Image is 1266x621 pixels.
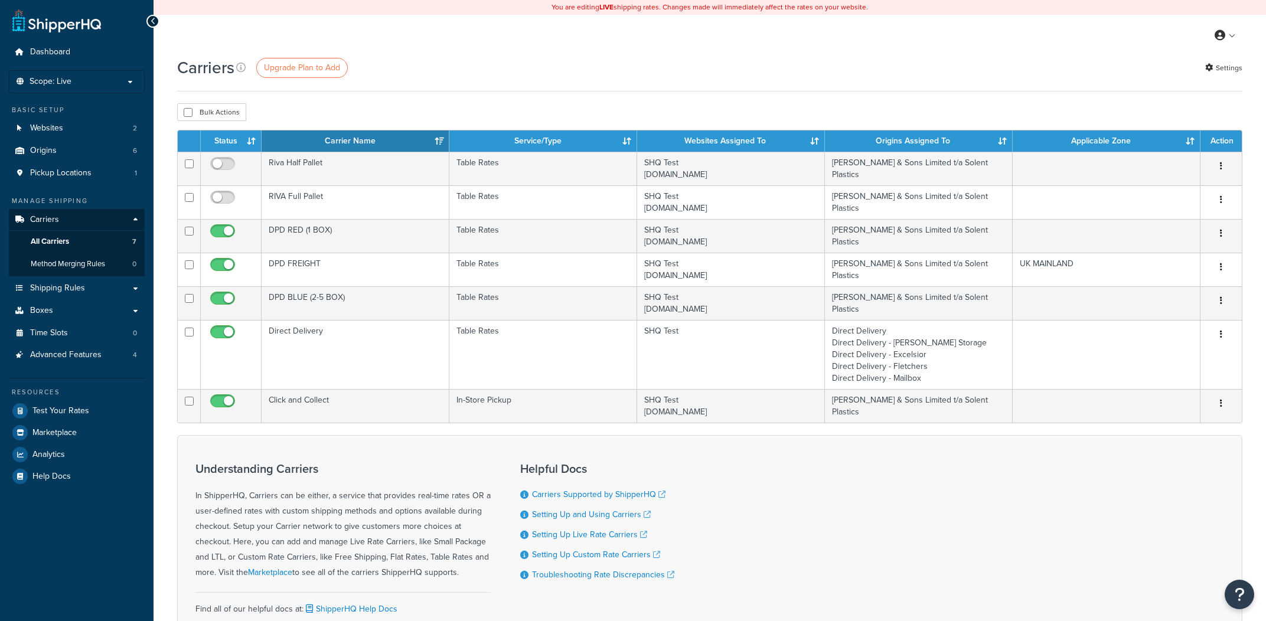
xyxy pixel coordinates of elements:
td: SHQ Test [DOMAIN_NAME] [637,389,825,423]
a: Method Merging Rules 0 [9,253,145,275]
td: UK MAINLAND [1013,253,1200,286]
li: Advanced Features [9,344,145,366]
td: [PERSON_NAME] & Sons Limited t/a Solent Plastics [825,286,1013,320]
th: Service/Type: activate to sort column ascending [449,130,637,152]
a: Analytics [9,444,145,465]
th: Websites Assigned To: activate to sort column ascending [637,130,825,152]
div: Resources [9,387,145,397]
a: Dashboard [9,41,145,63]
li: Carriers [9,209,145,276]
td: [PERSON_NAME] & Sons Limited t/a Solent Plastics [825,253,1013,286]
a: Shipping Rules [9,277,145,299]
span: 2 [133,123,137,133]
a: Setting Up and Using Carriers [532,508,651,521]
div: Basic Setup [9,105,145,115]
a: Upgrade Plan to Add [256,58,348,78]
td: [PERSON_NAME] & Sons Limited t/a Solent Plastics [825,389,1013,423]
td: SHQ Test [637,320,825,389]
td: SHQ Test [DOMAIN_NAME] [637,286,825,320]
span: Carriers [30,215,59,225]
a: Setting Up Custom Rate Carriers [532,548,660,561]
td: [PERSON_NAME] & Sons Limited t/a Solent Plastics [825,152,1013,185]
a: All Carriers 7 [9,231,145,253]
td: Direct Delivery [262,320,449,389]
th: Origins Assigned To: activate to sort column ascending [825,130,1013,152]
a: Boxes [9,300,145,322]
td: Table Rates [449,219,637,253]
li: Pickup Locations [9,162,145,184]
span: Websites [30,123,63,133]
span: Dashboard [30,47,70,57]
div: Manage Shipping [9,196,145,206]
span: Advanced Features [30,350,102,360]
a: Websites 2 [9,117,145,139]
a: Pickup Locations 1 [9,162,145,184]
td: SHQ Test [DOMAIN_NAME] [637,219,825,253]
span: Method Merging Rules [31,259,105,269]
span: 0 [133,328,137,338]
td: Table Rates [449,286,637,320]
span: Boxes [30,306,53,316]
span: 7 [132,237,136,247]
td: Table Rates [449,152,637,185]
span: Time Slots [30,328,68,338]
span: Analytics [32,450,65,460]
a: Time Slots 0 [9,322,145,344]
span: Help Docs [32,472,71,482]
th: Status: activate to sort column ascending [201,130,262,152]
td: SHQ Test [DOMAIN_NAME] [637,152,825,185]
a: Origins 6 [9,140,145,162]
td: [PERSON_NAME] & Sons Limited t/a Solent Plastics [825,185,1013,219]
button: Open Resource Center [1225,580,1254,609]
li: Websites [9,117,145,139]
div: Find all of our helpful docs at: [195,592,491,617]
div: In ShipperHQ, Carriers can be either, a service that provides real-time rates OR a user-defined r... [195,462,491,580]
a: Settings [1205,60,1242,76]
th: Carrier Name: activate to sort column ascending [262,130,449,152]
td: SHQ Test [DOMAIN_NAME] [637,185,825,219]
a: Troubleshooting Rate Discrepancies [532,568,674,581]
li: Method Merging Rules [9,253,145,275]
td: Riva Half Pallet [262,152,449,185]
a: Setting Up Live Rate Carriers [532,528,647,541]
span: 6 [133,146,137,156]
a: Help Docs [9,466,145,487]
span: Upgrade Plan to Add [264,61,340,74]
a: ShipperHQ Help Docs [304,603,397,615]
td: SHQ Test [DOMAIN_NAME] [637,253,825,286]
a: Carriers [9,209,145,231]
td: Table Rates [449,320,637,389]
button: Bulk Actions [177,103,246,121]
li: All Carriers [9,231,145,253]
h3: Helpful Docs [520,462,674,475]
td: DPD RED (1 BOX) [262,219,449,253]
li: Time Slots [9,322,145,344]
span: 0 [132,259,136,269]
td: DPD BLUE (2-5 BOX) [262,286,449,320]
a: Marketplace [9,422,145,443]
td: Table Rates [449,253,637,286]
span: All Carriers [31,237,69,247]
a: Marketplace [248,566,292,578]
h1: Carriers [177,56,234,79]
span: 4 [133,350,137,360]
td: Click and Collect [262,389,449,423]
td: Direct Delivery Direct Delivery - [PERSON_NAME] Storage Direct Delivery - Excelsior Direct Delive... [825,320,1013,389]
span: Test Your Rates [32,406,89,416]
a: ShipperHQ Home [12,9,101,32]
td: Table Rates [449,185,637,219]
h3: Understanding Carriers [195,462,491,475]
a: Test Your Rates [9,400,145,421]
span: Origins [30,146,57,156]
span: Marketplace [32,428,77,438]
th: Action [1200,130,1242,152]
li: Origins [9,140,145,162]
th: Applicable Zone: activate to sort column ascending [1013,130,1200,152]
